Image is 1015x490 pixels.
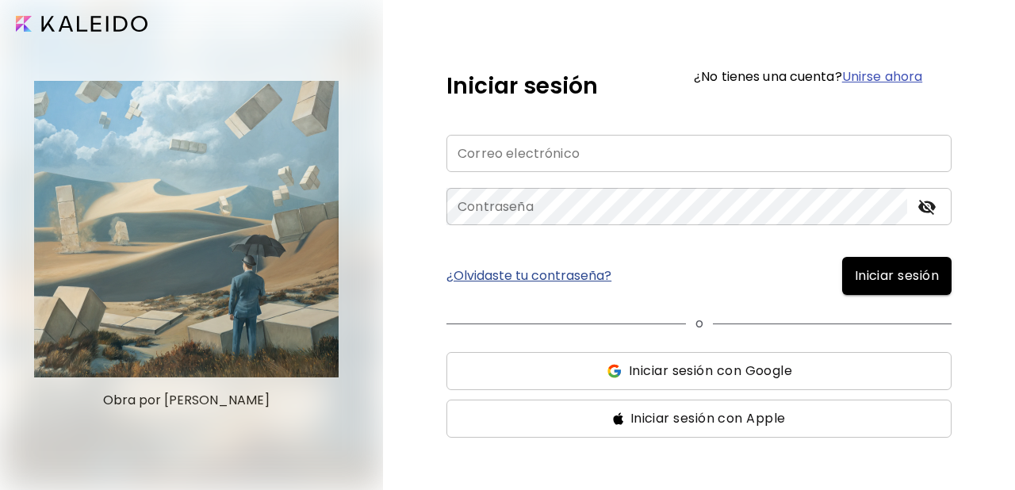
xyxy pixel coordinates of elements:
[913,193,940,220] button: toggle password visibility
[842,67,922,86] a: Unirse ahora
[606,363,622,379] img: ss
[630,409,786,428] span: Iniciar sesión con Apple
[446,270,611,282] a: ¿Olvidaste tu contraseña?
[695,314,703,333] p: o
[613,412,624,425] img: ss
[629,362,792,381] span: Iniciar sesión con Google
[855,266,939,285] span: Iniciar sesión
[694,71,922,83] h6: ¿No tienes una cuenta?
[842,257,952,295] button: Iniciar sesión
[446,70,598,103] h5: Iniciar sesión
[446,352,952,390] button: ssIniciar sesión con Google
[446,400,952,438] button: ssIniciar sesión con Apple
